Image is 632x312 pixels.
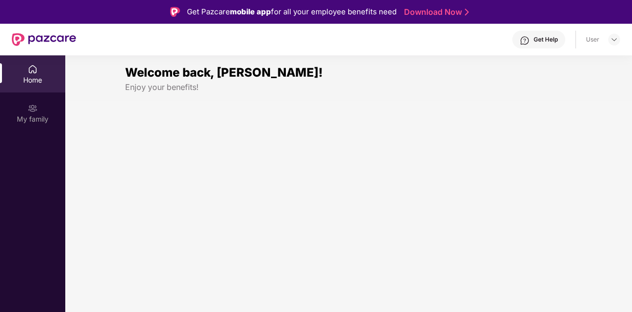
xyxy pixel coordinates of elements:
span: Welcome back, [PERSON_NAME]! [125,65,323,80]
div: Get Pazcare for all your employee benefits need [187,6,397,18]
strong: mobile app [230,7,271,16]
div: User [586,36,599,44]
img: Stroke [465,7,469,17]
img: Logo [170,7,180,17]
div: Get Help [534,36,558,44]
a: Download Now [404,7,466,17]
img: svg+xml;base64,PHN2ZyBpZD0iSGVscC0zMngzMiIgeG1sbnM9Imh0dHA6Ly93d3cudzMub3JnLzIwMDAvc3ZnIiB3aWR0aD... [520,36,530,45]
img: svg+xml;base64,PHN2ZyB3aWR0aD0iMjAiIGhlaWdodD0iMjAiIHZpZXdCb3g9IjAgMCAyMCAyMCIgZmlsbD0ibm9uZSIgeG... [28,103,38,113]
img: svg+xml;base64,PHN2ZyBpZD0iSG9tZSIgeG1sbnM9Imh0dHA6Ly93d3cudzMub3JnLzIwMDAvc3ZnIiB3aWR0aD0iMjAiIG... [28,64,38,74]
img: New Pazcare Logo [12,33,76,46]
div: Enjoy your benefits! [125,82,572,92]
img: svg+xml;base64,PHN2ZyBpZD0iRHJvcGRvd24tMzJ4MzIiIHhtbG5zPSJodHRwOi8vd3d3LnczLm9yZy8yMDAwL3N2ZyIgd2... [610,36,618,44]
